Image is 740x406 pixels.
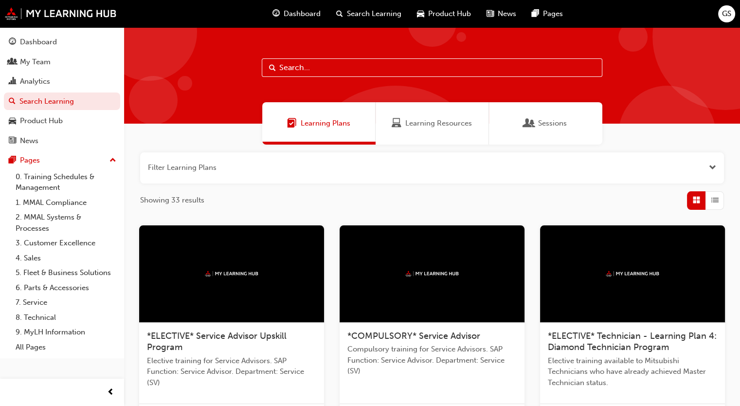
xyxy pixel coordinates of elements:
span: up-icon [109,154,116,167]
a: 5. Fleet & Business Solutions [12,265,120,280]
a: 9. MyLH Information [12,325,120,340]
a: 2. MMAL Systems & Processes [12,210,120,236]
span: prev-icon [107,387,114,399]
span: people-icon [9,58,16,67]
span: car-icon [417,8,424,20]
img: mmal [606,271,659,277]
span: Showing 33 results [140,195,204,206]
div: Analytics [20,76,50,87]
span: Learning Plans [287,118,297,129]
span: Learning Resources [405,118,472,129]
span: Search Learning [347,8,401,19]
span: *COMPULSORY* Service Advisor [347,331,480,341]
span: news-icon [9,137,16,146]
div: Dashboard [20,37,57,48]
a: Learning PlansLearning Plans [262,102,376,145]
a: car-iconProduct Hub [409,4,479,24]
span: GS [722,8,731,19]
span: guage-icon [272,8,280,20]
div: Pages [20,155,40,166]
span: Search [269,62,276,74]
img: mmal [5,7,117,20]
button: Pages [4,151,120,169]
a: search-iconSearch Learning [328,4,409,24]
a: SessionsSessions [489,102,602,145]
button: GS [718,5,735,22]
span: Elective training available to Mitsubishi Technicians who have already achieved Master Technician... [548,355,717,388]
img: mmal [405,271,459,277]
a: 6. Parts & Accessories [12,280,120,295]
span: Dashboard [284,8,321,19]
a: Analytics [4,73,120,91]
a: pages-iconPages [524,4,571,24]
span: search-icon [9,97,16,106]
a: Learning ResourcesLearning Resources [376,102,489,145]
span: List [711,195,719,206]
div: My Team [20,56,51,68]
span: Grid [693,195,700,206]
a: Product Hub [4,112,120,130]
span: News [498,8,516,19]
a: 0. Training Schedules & Management [12,169,120,195]
a: All Pages [12,340,120,355]
a: 4. Sales [12,251,120,266]
button: Open the filter [709,162,716,173]
span: Product Hub [428,8,471,19]
button: DashboardMy TeamAnalyticsSearch LearningProduct HubNews [4,31,120,151]
a: 3. Customer Excellence [12,236,120,251]
a: 1. MMAL Compliance [12,195,120,210]
span: *ELECTIVE* Technician - Learning Plan 4: Diamond Technician Program [548,331,717,353]
a: 8. Technical [12,310,120,325]
input: Search... [262,58,602,77]
span: Learning Resources [392,118,401,129]
span: Learning Plans [301,118,350,129]
span: Pages [543,8,563,19]
a: News [4,132,120,150]
span: pages-icon [9,156,16,165]
a: news-iconNews [479,4,524,24]
span: car-icon [9,117,16,126]
span: Sessions [524,118,534,129]
span: *ELECTIVE* Service Advisor Upskill Program [147,331,287,353]
span: pages-icon [532,8,539,20]
a: Search Learning [4,92,120,111]
span: guage-icon [9,38,16,47]
a: Dashboard [4,33,120,51]
a: My Team [4,53,120,71]
img: mmal [205,271,258,277]
div: News [20,135,38,147]
span: Elective training for Service Advisors. SAP Function: Service Advisor. Department: Service (SV) [147,355,316,388]
div: Product Hub [20,115,63,127]
span: chart-icon [9,77,16,86]
span: Sessions [538,118,567,129]
span: search-icon [336,8,343,20]
span: news-icon [487,8,494,20]
span: Compulsory training for Service Advisors. SAP Function: Service Advisor. Department: Service (SV) [347,344,517,377]
a: guage-iconDashboard [265,4,328,24]
a: 7. Service [12,295,120,310]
